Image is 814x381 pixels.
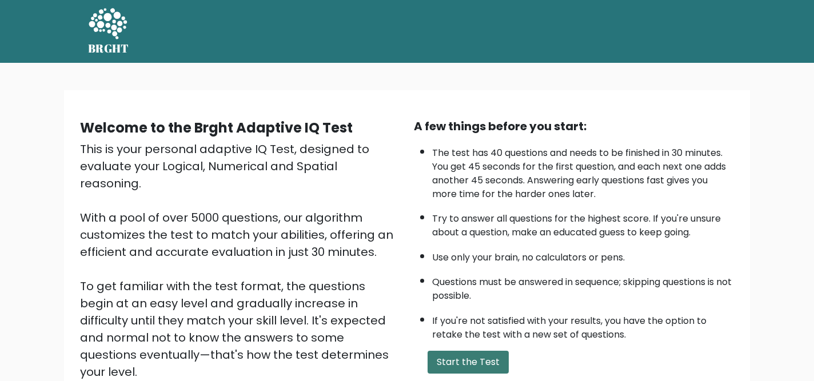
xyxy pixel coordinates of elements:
[432,245,734,264] li: Use only your brain, no calculators or pens.
[88,5,129,58] a: BRGHT
[432,141,734,201] li: The test has 40 questions and needs to be finished in 30 minutes. You get 45 seconds for the firs...
[432,308,734,342] li: If you're not satisfied with your results, you have the option to retake the test with a new set ...
[432,206,734,239] li: Try to answer all questions for the highest score. If you're unsure about a question, make an edu...
[428,351,509,374] button: Start the Test
[88,42,129,55] h5: BRGHT
[414,118,734,135] div: A few things before you start:
[432,270,734,303] li: Questions must be answered in sequence; skipping questions is not possible.
[80,118,353,137] b: Welcome to the Brght Adaptive IQ Test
